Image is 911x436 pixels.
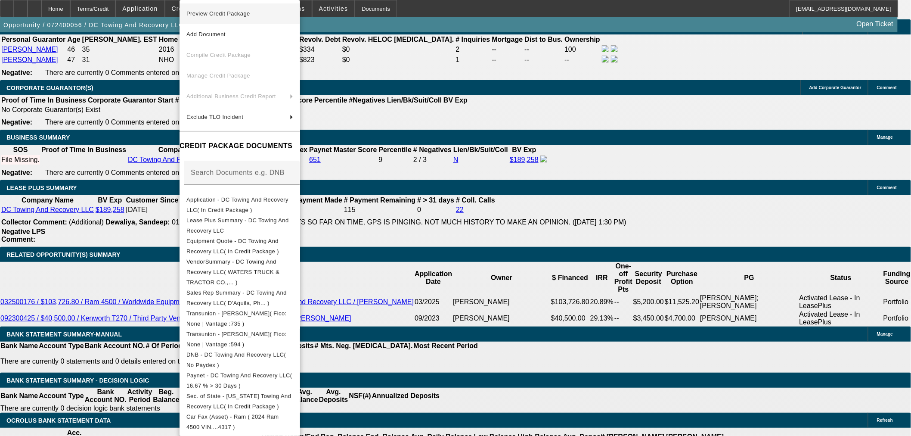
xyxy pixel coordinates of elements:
button: DNB - DC Towing And Recovery LLC( No Paydex ) [180,350,300,371]
span: Transunion - [PERSON_NAME]( Fico: None | Vantage :594 ) [186,331,287,348]
span: Application - DC Towing And Recovery LLC( In Credit Package ) [186,196,288,213]
button: Car Fax (Asset) - Ram ( 2024 Ram 4500 VIN....4317 ) [180,412,300,433]
button: Lease Plus Summary - DC Towing And Recovery LLC [180,215,300,236]
mat-label: Search Documents e.g. DNB [191,169,285,176]
button: Transunion - Gilliard, David( Fico: None | Vantage :735 ) [180,308,300,329]
span: Add Document [186,31,226,37]
button: Transunion - Gilliard, Carolyn( Fico: None | Vantage :594 ) [180,329,300,350]
span: Paynet - DC Towing And Recovery LLC( 16.67 % > 30 Days ) [186,372,292,389]
button: Paynet - DC Towing And Recovery LLC( 16.67 % > 30 Days ) [180,371,300,391]
span: Transunion - [PERSON_NAME]( Fico: None | Vantage :735 ) [186,310,287,327]
span: Sales Rep Summary - DC Towing And Recovery LLC( D'Aquila, Ph... ) [186,290,287,306]
button: Application - DC Towing And Recovery LLC( In Credit Package ) [180,195,300,215]
span: Car Fax (Asset) - Ram ( 2024 Ram 4500 VIN....4317 ) [186,414,279,430]
span: Sec. of State - [US_STATE] Towing And Recovery LLC( In Credit Package ) [186,393,291,410]
button: Sec. of State - DC Towing And Recovery LLC( In Credit Package ) [180,391,300,412]
span: Exclude TLO Incident [186,114,243,120]
span: VendorSummary - DC Towing And Recovery LLC( WATERS TRUCK & TRACTOR CO.,... ) [186,258,279,286]
span: DNB - DC Towing And Recovery LLC( No Paydex ) [186,352,286,368]
span: Lease Plus Summary - DC Towing And Recovery LLC [186,217,289,234]
span: Equipment Quote - DC Towing And Recovery LLC( In Credit Package ) [186,238,279,255]
span: Preview Credit Package [186,10,250,17]
button: Sales Rep Summary - DC Towing And Recovery LLC( D'Aquila, Ph... ) [180,288,300,308]
h4: CREDIT PACKAGE DOCUMENTS [180,141,300,151]
button: Equipment Quote - DC Towing And Recovery LLC( In Credit Package ) [180,236,300,257]
button: VendorSummary - DC Towing And Recovery LLC( WATERS TRUCK & TRACTOR CO.,... ) [180,257,300,288]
